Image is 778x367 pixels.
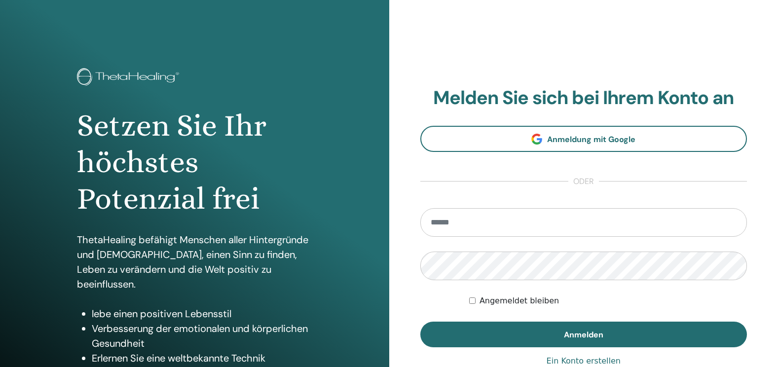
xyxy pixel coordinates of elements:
[547,134,635,145] span: Anmeldung mit Google
[547,355,621,367] a: Ein Konto erstellen
[564,330,603,340] span: Anmelden
[420,126,747,152] a: Anmeldung mit Google
[480,295,559,307] label: Angemeldet bleiben
[568,176,599,187] span: oder
[77,108,312,218] h1: Setzen Sie Ihr höchstes Potenzial frei
[92,306,312,321] li: lebe einen positiven Lebensstil
[420,322,747,347] button: Anmelden
[92,321,312,351] li: Verbesserung der emotionalen und körperlichen Gesundheit
[77,232,312,292] p: ThetaHealing befähigt Menschen aller Hintergründe und [DEMOGRAPHIC_DATA], einen Sinn zu finden, L...
[92,351,312,366] li: Erlernen Sie eine weltbekannte Technik
[420,87,747,110] h2: Melden Sie sich bei Ihrem Konto an
[469,295,747,307] div: Keep me authenticated indefinitely or until I manually logout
